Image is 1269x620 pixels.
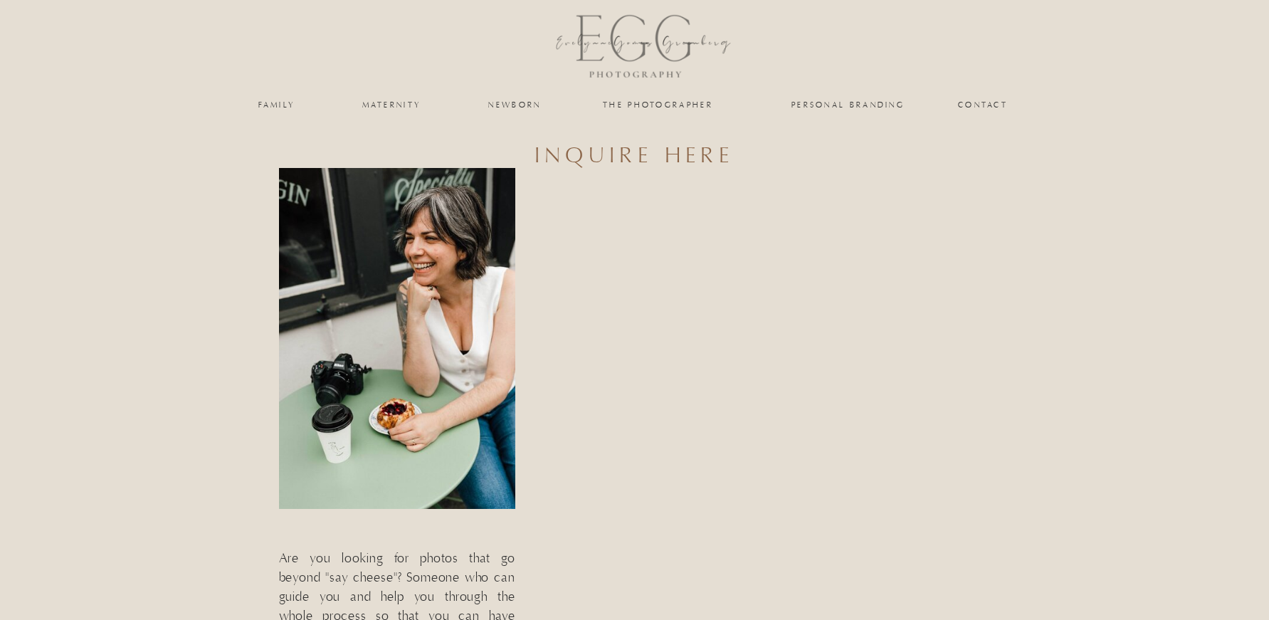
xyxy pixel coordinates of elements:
a: Contact [958,100,1009,109]
a: the photographer [587,100,730,109]
a: maternity [362,100,421,109]
a: newborn [486,100,544,109]
h3: inquire here [369,141,902,152]
a: family [248,100,306,109]
a: personal branding [790,100,907,109]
